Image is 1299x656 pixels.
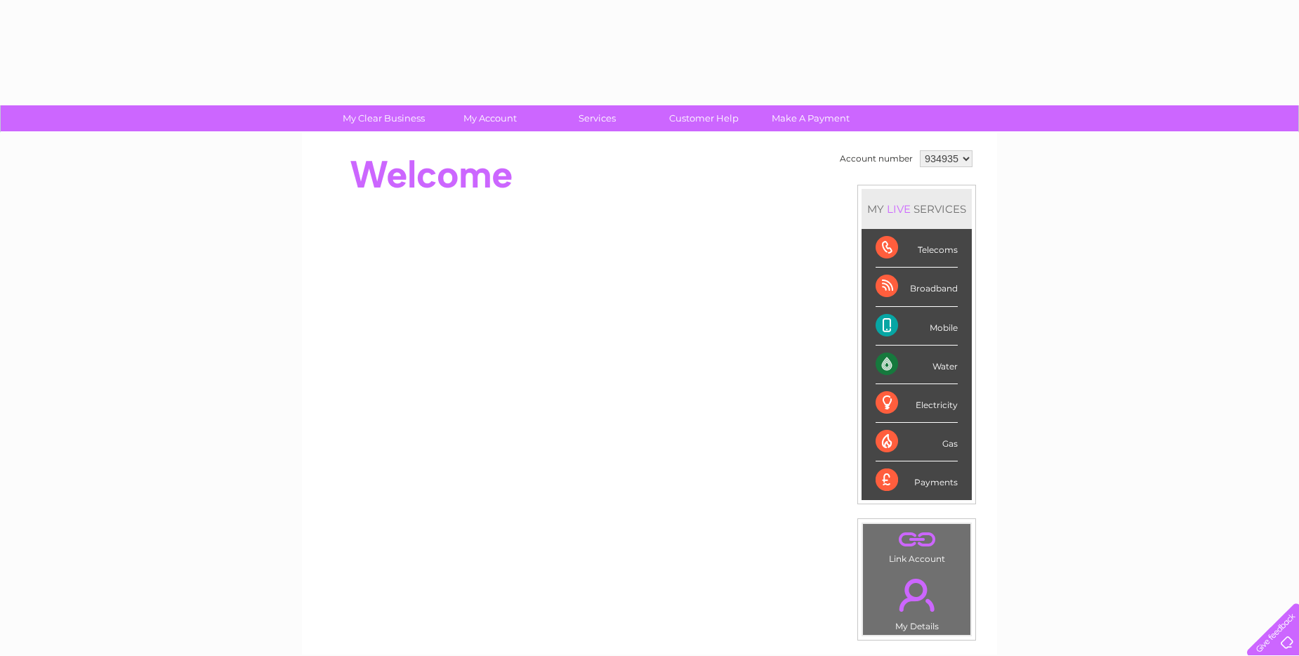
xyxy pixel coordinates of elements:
[866,570,967,619] a: .
[876,346,958,384] div: Water
[646,105,762,131] a: Customer Help
[862,567,971,636] td: My Details
[433,105,548,131] a: My Account
[876,384,958,423] div: Electricity
[836,147,916,171] td: Account number
[876,461,958,499] div: Payments
[862,189,972,229] div: MY SERVICES
[884,202,914,216] div: LIVE
[753,105,869,131] a: Make A Payment
[539,105,655,131] a: Services
[876,268,958,306] div: Broadband
[876,307,958,346] div: Mobile
[876,229,958,268] div: Telecoms
[866,527,967,552] a: .
[862,523,971,568] td: Link Account
[326,105,442,131] a: My Clear Business
[876,423,958,461] div: Gas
